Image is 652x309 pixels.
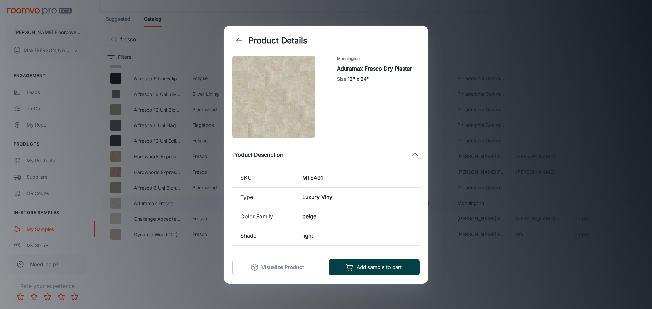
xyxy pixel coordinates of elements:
[240,212,286,220] p: Color Family
[302,174,412,182] h6: MTE491
[302,212,412,220] h6: beige
[232,144,420,166] div: Product Description
[337,64,420,73] h6: Aduramax Fresco Dry Plaster
[232,34,246,47] button: back
[329,259,420,275] button: Add sample to cart
[249,35,307,47] h1: Product Details
[240,174,286,182] p: SKU
[302,193,412,201] h6: Luxury Vinyl
[232,259,323,275] button: Visualize Product
[302,232,412,240] h6: light
[337,56,420,62] span: Mannington
[240,193,286,201] p: Type
[348,76,369,82] span: 12" x 24"
[337,75,420,83] h6: Size :
[232,151,283,159] h6: Product Description
[240,232,286,240] p: Shade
